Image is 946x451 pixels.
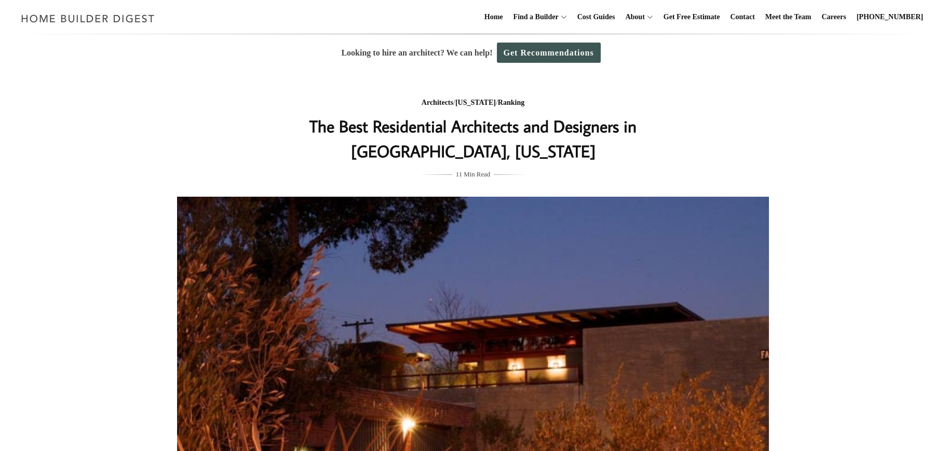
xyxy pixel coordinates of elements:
[455,99,496,106] a: [US_STATE]
[266,97,680,110] div: / /
[621,1,644,34] a: About
[573,1,619,34] a: Cost Guides
[456,169,490,180] span: 11 Min Read
[480,1,507,34] a: Home
[761,1,816,34] a: Meet the Team
[266,114,680,163] h1: The Best Residential Architects and Designers in [GEOGRAPHIC_DATA], [US_STATE]
[422,99,453,106] a: Architects
[726,1,759,34] a: Contact
[853,1,927,34] a: [PHONE_NUMBER]
[818,1,850,34] a: Careers
[498,99,524,106] a: Ranking
[497,43,601,63] a: Get Recommendations
[659,1,724,34] a: Get Free Estimate
[509,1,559,34] a: Find a Builder
[17,8,159,29] img: Home Builder Digest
